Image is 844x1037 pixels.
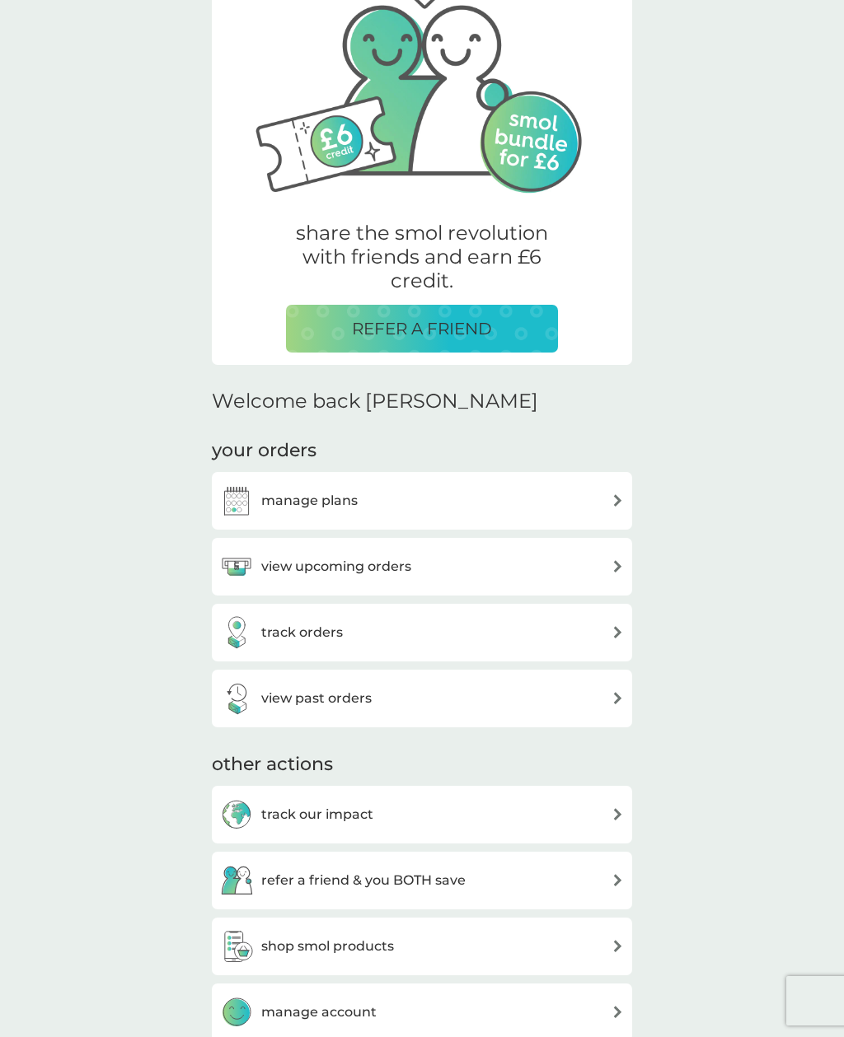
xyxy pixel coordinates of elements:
[612,940,624,952] img: arrow right
[612,1006,624,1018] img: arrow right
[612,626,624,638] img: arrow right
[212,752,333,778] h3: other actions
[261,804,373,825] h3: track our impact
[612,692,624,704] img: arrow right
[612,560,624,572] img: arrow right
[261,870,466,891] h3: refer a friend & you BOTH save
[261,556,411,577] h3: view upcoming orders
[612,874,624,886] img: arrow right
[261,688,372,709] h3: view past orders
[612,808,624,820] img: arrow right
[612,494,624,507] img: arrow right
[261,1002,377,1023] h3: manage account
[286,305,558,353] button: REFER A FRIEND
[261,936,394,957] h3: shop smol products
[286,222,558,292] p: share the smol revolution with friends and earn £6 credit.
[212,438,316,464] h3: your orders
[352,315,492,342] p: REFER A FRIEND
[261,622,343,643] h3: track orders
[212,390,538,413] h2: Welcome back [PERSON_NAME]
[261,490,358,511] h3: manage plans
